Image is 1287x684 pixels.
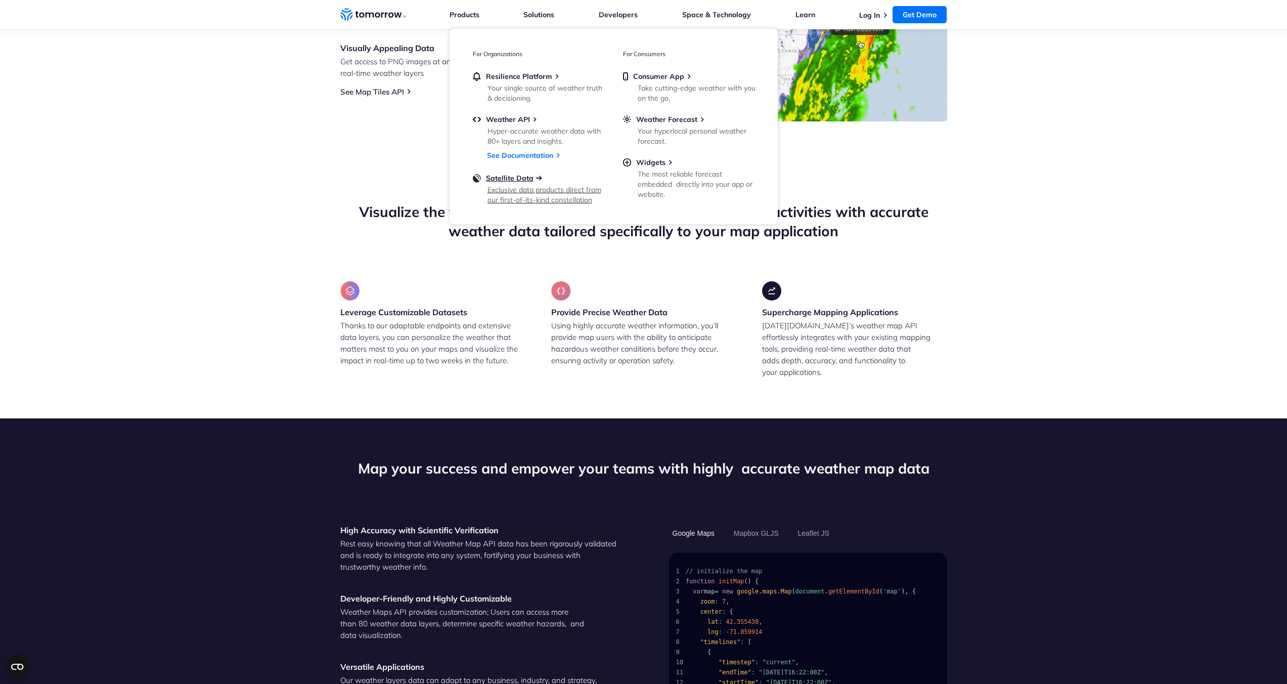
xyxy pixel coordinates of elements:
span: 6 [676,617,686,627]
span: : [719,617,722,627]
button: Google Maps [669,525,718,542]
span: initMap [719,576,744,586]
strong: Developer-Friendly and Highly Customizable [340,593,512,604]
span: . [777,586,780,596]
span: 'map' [883,586,901,596]
span: ) [748,576,751,586]
span: document [795,586,825,596]
span: 1 [676,566,686,576]
p: [DATE][DOMAIN_NAME]’s weather map API effortlessly integrates with your existing mapping tools, p... [762,320,947,378]
span: - [726,627,729,637]
strong: Versatile Applications [340,662,424,672]
span: getElementById [828,586,879,596]
strong: High Accuracy with Scientific Verification [340,525,499,535]
span: 71.059914 [729,627,762,637]
span: google [737,586,759,596]
span: ( [744,576,747,586]
span: Weather Forecast [636,115,697,124]
span: function [686,576,715,586]
span: 7 [676,627,686,637]
span: center [700,607,722,617]
h3: For Organizations [473,50,604,58]
div: Your single source of weather truth & decisioning. [487,83,605,103]
span: 42.355438 [726,617,759,627]
a: Space & Technology [682,10,751,19]
p: Rest easy knowing that all Weather Map API data has been rigorously validated and is ready to int... [340,538,618,573]
img: satellite-data-menu.png [473,174,481,183]
div: Exclusive data products direct from our first-of-its-kind constellation [487,185,605,205]
span: { [707,647,711,657]
button: Leaflet JS [794,525,833,542]
p: Using highly accurate weather information, you’ll provide map users with the ability to anticipat... [551,320,736,366]
h3: Supercharge Mapping Applications [762,307,898,318]
span: ( [791,586,795,596]
p: Weather Maps API provides customization; Users can access more than 80 weather data layers, deter... [340,606,618,641]
span: : [740,637,744,647]
span: 3 [676,586,686,596]
span: "[DATE]T16:22:00Z" [759,667,824,677]
span: 2 [676,576,686,586]
span: Map [781,586,792,596]
a: Learn [795,10,815,19]
a: See Map Tiles API [340,87,404,97]
a: Solutions [523,10,554,19]
span: : [715,596,719,607]
span: 10 [676,657,689,667]
img: mobile.svg [623,72,628,81]
a: Developers [599,10,638,19]
span: new [722,586,733,596]
span: , [726,596,729,607]
span: ) [901,586,905,596]
div: Your hyperlocal personal weather forecast. [638,126,756,146]
span: : [719,627,722,637]
img: sun.svg [623,115,631,124]
span: = [715,586,719,596]
h3: Provide Precise Weather Data [551,307,668,318]
span: : [755,657,759,667]
a: Weather ForecastYour hyperlocal personal weather forecast. [623,115,755,144]
span: , [824,667,828,677]
span: Satellite Data [486,174,534,183]
span: map [704,586,715,596]
span: 8 [676,637,686,647]
p: Get access to PNG images at any given moment and enhance your map with real-time weather layers [340,56,618,79]
img: bell.svg [473,72,481,81]
a: Satellite DataExclusive data products direct from our first-of-its-kind constellation [473,174,604,203]
span: [ [748,637,751,647]
span: 11 [676,667,689,677]
span: zoom [700,596,715,607]
span: : [751,667,755,677]
a: Resilience PlatformYour single source of weather truth & decisioning. [473,72,604,101]
span: // initialize the map [686,566,763,576]
span: 5 [676,607,686,617]
a: See Documentation [487,151,553,160]
button: Open CMP widget [5,655,29,679]
span: , [905,586,908,596]
img: plus-circle.svg [623,158,631,167]
h2: Visualize the true impact of weather on daily operations and activities with accurate weather dat... [340,202,947,241]
h3: Leverage Customizable Datasets [340,307,467,318]
a: Consumer AppTake cutting-edge weather with you on the go. [623,72,755,101]
span: { [755,576,759,586]
button: Mapbox GLJS [730,525,782,542]
span: . [759,586,762,596]
span: : [722,607,726,617]
span: , [759,617,762,627]
span: "timelines" [700,637,740,647]
span: , [795,657,799,667]
span: 9 [676,647,686,657]
a: Log In [859,11,880,20]
a: Get Demo [893,6,947,23]
span: "timestep" [719,657,755,667]
div: Take cutting-edge weather with you on the go. [638,83,756,103]
span: { [729,607,733,617]
span: Consumer App [633,72,684,81]
p: Thanks to our adaptable endpoints and extensive data layers, you can personalize the weather that... [340,320,525,366]
img: api.svg [473,115,481,124]
h2: Map your success and empower your teams with highly accurate weather map data [340,459,947,478]
span: var [693,586,704,596]
a: Weather APIHyper-accurate weather data with 80+ layers and insights. [473,115,604,144]
span: lat [707,617,719,627]
span: ( [879,586,883,596]
span: Resilience Platform [486,72,552,81]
